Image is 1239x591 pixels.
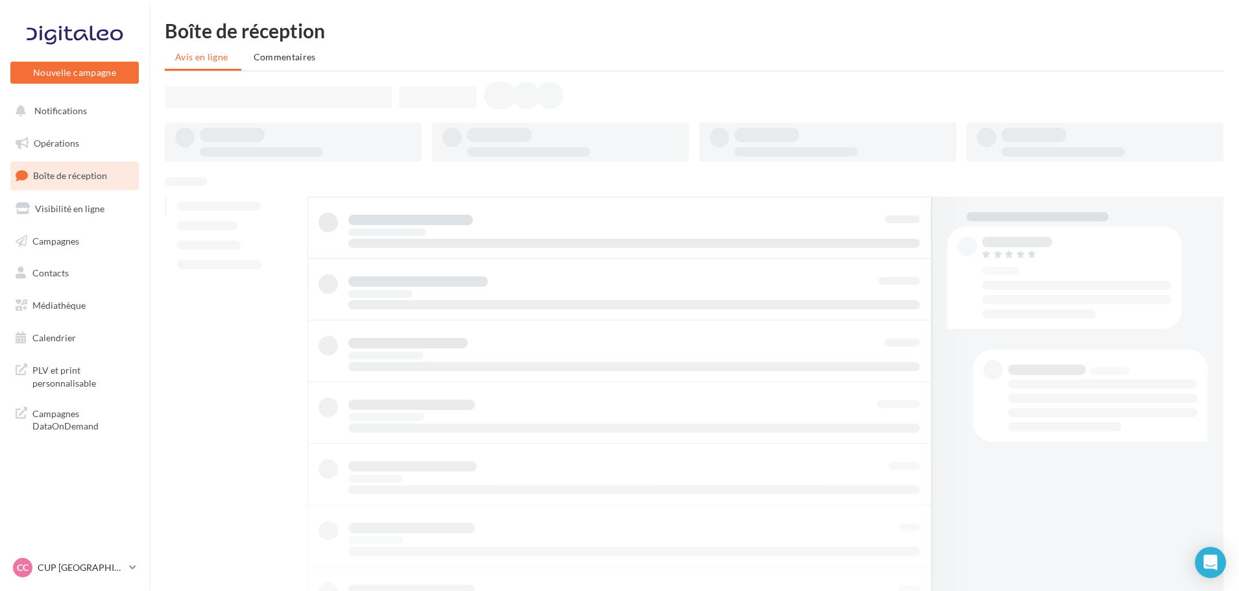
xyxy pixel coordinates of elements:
[34,105,87,116] span: Notifications
[8,292,141,319] a: Médiathèque
[32,361,134,389] span: PLV et print personnalisable
[34,138,79,149] span: Opérations
[8,400,141,438] a: Campagnes DataOnDemand
[8,130,141,157] a: Opérations
[254,51,316,62] span: Commentaires
[10,62,139,84] button: Nouvelle campagne
[8,195,141,223] a: Visibilité en ligne
[32,405,134,433] span: Campagnes DataOnDemand
[165,21,1223,40] div: Boîte de réception
[32,267,69,278] span: Contacts
[10,555,139,580] a: CC CUP [GEOGRAPHIC_DATA]
[8,228,141,255] a: Campagnes
[1195,547,1226,578] div: Open Intercom Messenger
[32,332,76,343] span: Calendrier
[33,170,107,181] span: Boîte de réception
[32,300,86,311] span: Médiathèque
[32,235,79,246] span: Campagnes
[8,356,141,394] a: PLV et print personnalisable
[8,259,141,287] a: Contacts
[8,162,141,189] a: Boîte de réception
[35,203,104,214] span: Visibilité en ligne
[8,97,136,125] button: Notifications
[38,561,124,574] p: CUP [GEOGRAPHIC_DATA]
[17,561,29,574] span: CC
[8,324,141,352] a: Calendrier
